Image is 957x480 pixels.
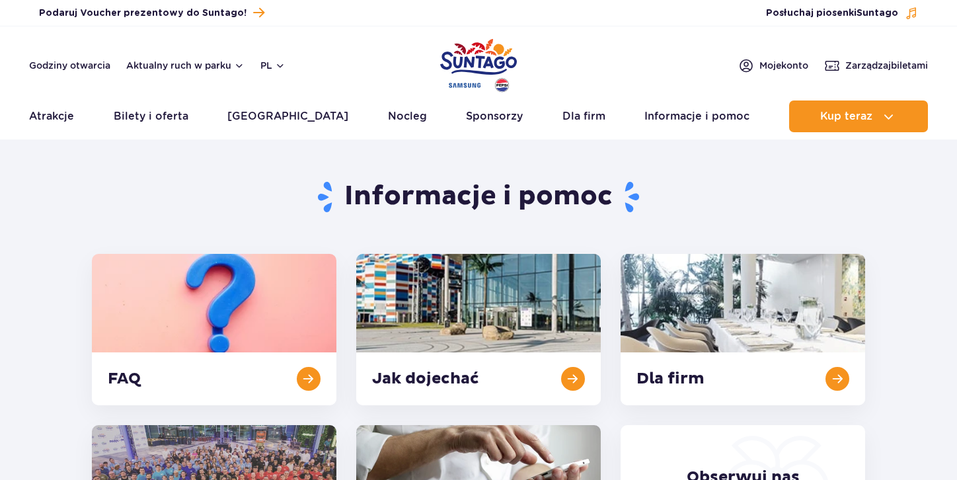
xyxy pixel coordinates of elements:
a: Bilety i oferta [114,100,188,132]
button: Kup teraz [789,100,928,132]
a: [GEOGRAPHIC_DATA] [227,100,348,132]
a: Dla firm [562,100,605,132]
span: Zarządzaj biletami [845,59,928,72]
span: Kup teraz [820,110,872,122]
h1: Informacje i pomoc [92,180,866,214]
a: Park of Poland [440,33,517,94]
span: Podaruj Voucher prezentowy do Suntago! [39,7,247,20]
a: Informacje i pomoc [644,100,749,132]
button: Aktualny ruch w parku [126,60,245,71]
button: pl [260,59,286,72]
span: Moje konto [759,59,808,72]
a: Mojekonto [738,58,808,73]
a: Nocleg [388,100,427,132]
a: Zarządzajbiletami [824,58,928,73]
span: Suntago [857,9,898,18]
a: Atrakcje [29,100,74,132]
a: Sponsorzy [466,100,523,132]
button: Posłuchaj piosenkiSuntago [766,7,918,20]
span: Posłuchaj piosenki [766,7,898,20]
a: Podaruj Voucher prezentowy do Suntago! [39,4,264,22]
a: Godziny otwarcia [29,59,110,72]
